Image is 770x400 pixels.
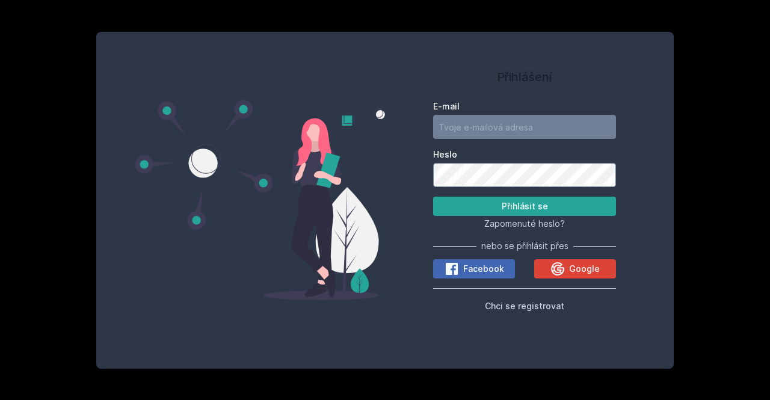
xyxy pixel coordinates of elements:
span: Chci se registrovat [485,301,564,311]
button: Google [534,259,616,278]
button: Přihlásit se [433,197,616,216]
span: nebo se přihlásit přes [481,240,568,252]
label: E-mail [433,100,616,112]
span: Zapomenuté heslo? [484,218,565,229]
input: Tvoje e-mailová adresa [433,115,616,139]
label: Heslo [433,149,616,161]
span: Google [569,263,600,275]
button: Facebook [433,259,515,278]
span: Facebook [463,263,504,275]
button: Chci se registrovat [485,298,564,313]
h1: Přihlášení [433,68,616,86]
